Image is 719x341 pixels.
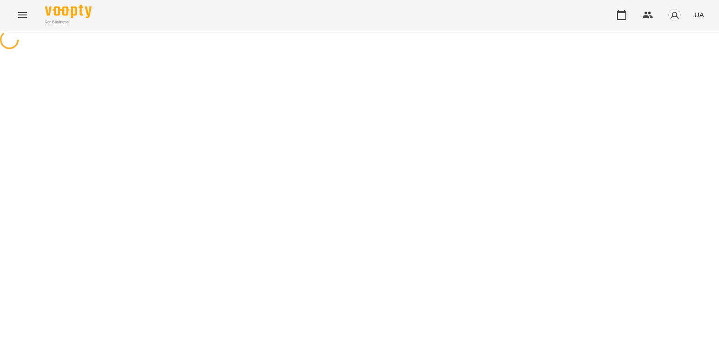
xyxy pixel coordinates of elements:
img: Voopty Logo [45,5,92,18]
button: UA [690,6,708,23]
img: avatar_s.png [668,8,681,21]
span: For Business [45,19,92,25]
span: UA [694,10,704,20]
button: Menu [11,4,34,26]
